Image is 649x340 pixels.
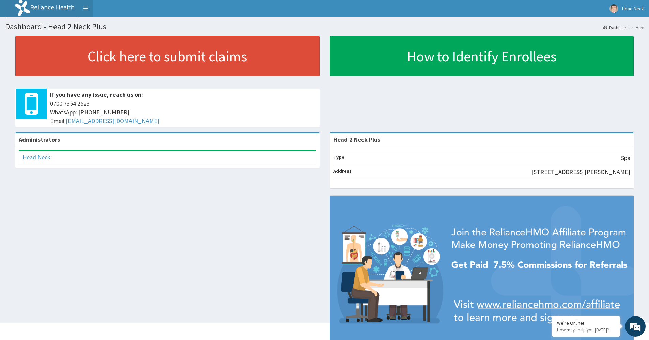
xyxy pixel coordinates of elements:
b: If you have any issue, reach us on: [50,91,143,98]
a: How to Identify Enrollees [330,36,634,76]
p: How may I help you today? [557,327,615,333]
div: We're Online! [557,320,615,326]
p: [STREET_ADDRESS][PERSON_NAME] [531,168,630,176]
li: Here [629,25,644,30]
a: Head Neck [22,153,50,161]
strong: Head 2 Neck Plus [333,136,380,143]
img: User Image [609,4,618,13]
span: 0700 7354 2623 WhatsApp: [PHONE_NUMBER] Email: [50,99,316,125]
b: Address [333,168,352,174]
b: Administrators [19,136,60,143]
a: Dashboard [603,25,629,30]
a: Click here to submit claims [15,36,320,76]
a: [EMAIL_ADDRESS][DOMAIN_NAME] [66,117,159,125]
p: Spa [621,154,630,163]
span: Head Neck [622,5,644,12]
h1: Dashboard - Head 2 Neck Plus [5,22,644,31]
b: Type [333,154,344,160]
